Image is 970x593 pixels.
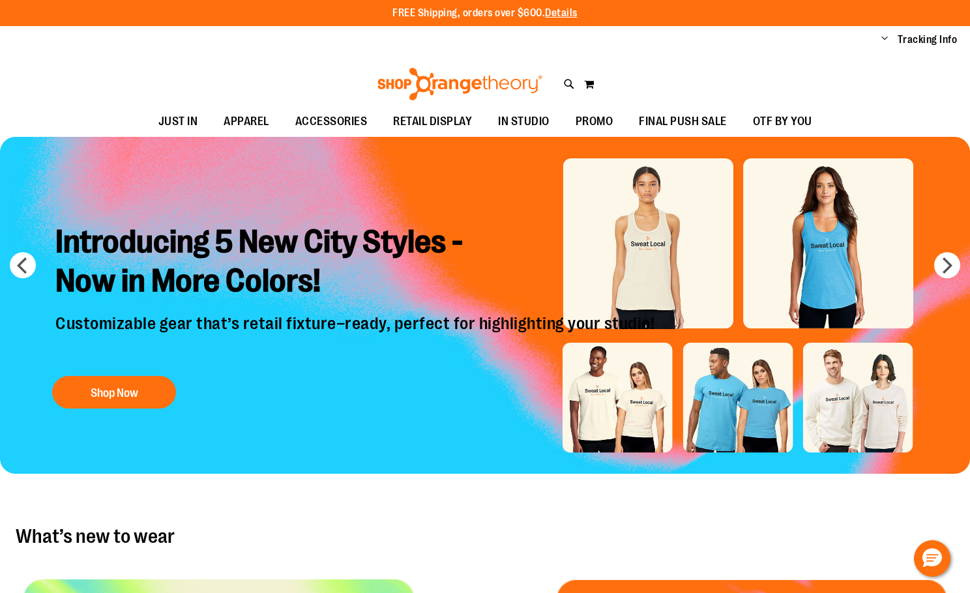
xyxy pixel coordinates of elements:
button: Shop Now [52,376,176,409]
a: Tracking Info [898,33,958,47]
button: Account menu [881,33,888,46]
a: IN STUDIO [485,107,563,137]
span: FINAL PUSH SALE [639,107,727,136]
p: Customizable gear that’s retail fixture–ready, perfect for highlighting your studio! [46,313,668,363]
button: next [934,252,960,278]
span: RETAIL DISPLAY [393,107,472,136]
a: APPAREL [211,107,282,137]
button: Hello, have a question? Let’s chat. [914,540,950,577]
a: OTF BY YOU [740,107,825,137]
h2: Introducing 5 New City Styles - Now in More Colors! [46,212,668,313]
span: OTF BY YOU [753,107,812,136]
span: PROMO [576,107,613,136]
a: Details [545,7,578,19]
img: Shop Orangetheory [375,68,544,100]
a: RETAIL DISPLAY [380,107,485,137]
a: ACCESSORIES [282,107,381,137]
a: JUST IN [145,107,211,137]
span: APPAREL [224,107,269,136]
h2: What’s new to wear [16,526,954,547]
a: PROMO [563,107,626,137]
a: Introducing 5 New City Styles -Now in More Colors! Customizable gear that’s retail fixture–ready,... [46,212,668,415]
span: IN STUDIO [498,107,550,136]
button: prev [10,252,36,278]
span: JUST IN [158,107,198,136]
span: ACCESSORIES [295,107,368,136]
a: FINAL PUSH SALE [626,107,740,137]
p: FREE Shipping, orders over $600. [392,6,578,21]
